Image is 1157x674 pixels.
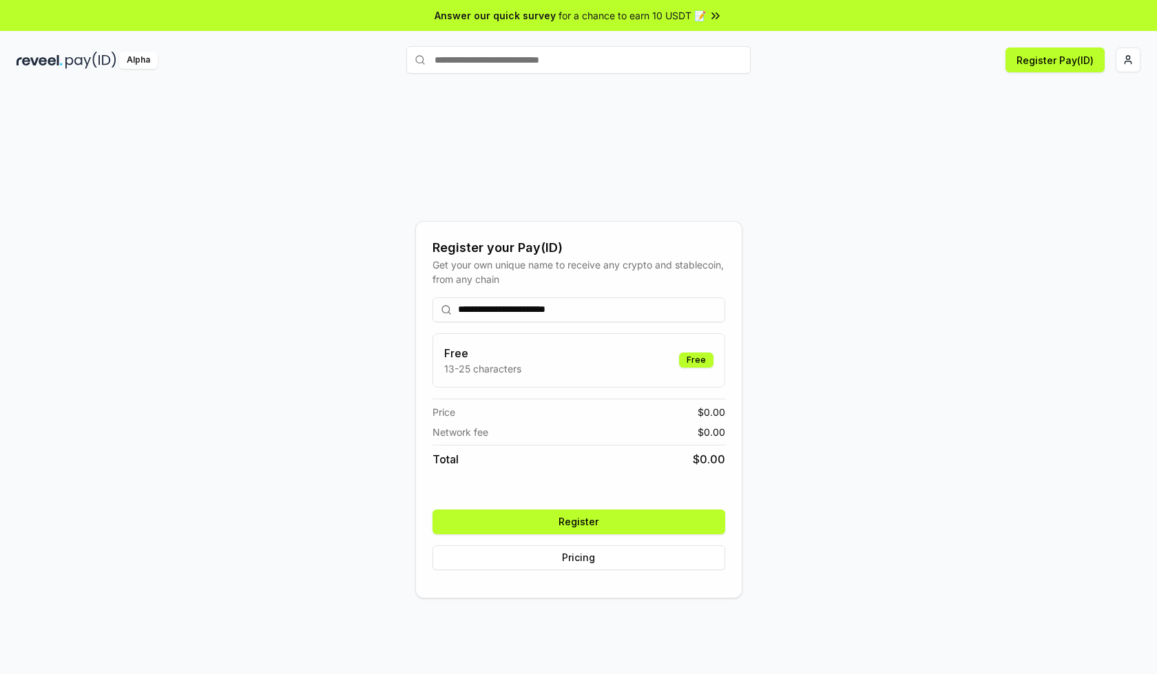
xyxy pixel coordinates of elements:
button: Register [432,509,725,534]
button: Register Pay(ID) [1005,48,1105,72]
div: Register your Pay(ID) [432,238,725,257]
span: Network fee [432,425,488,439]
img: reveel_dark [17,52,63,69]
span: $ 0.00 [693,451,725,467]
p: 13-25 characters [444,361,521,376]
div: Free [679,352,713,368]
span: Total [432,451,459,467]
span: Price [432,405,455,419]
span: Answer our quick survey [435,8,556,23]
img: pay_id [65,52,116,69]
h3: Free [444,345,521,361]
span: for a chance to earn 10 USDT 📝 [559,8,706,23]
span: $ 0.00 [698,425,725,439]
div: Alpha [119,52,158,69]
span: $ 0.00 [698,405,725,419]
div: Get your own unique name to receive any crypto and stablecoin, from any chain [432,257,725,286]
button: Pricing [432,545,725,570]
